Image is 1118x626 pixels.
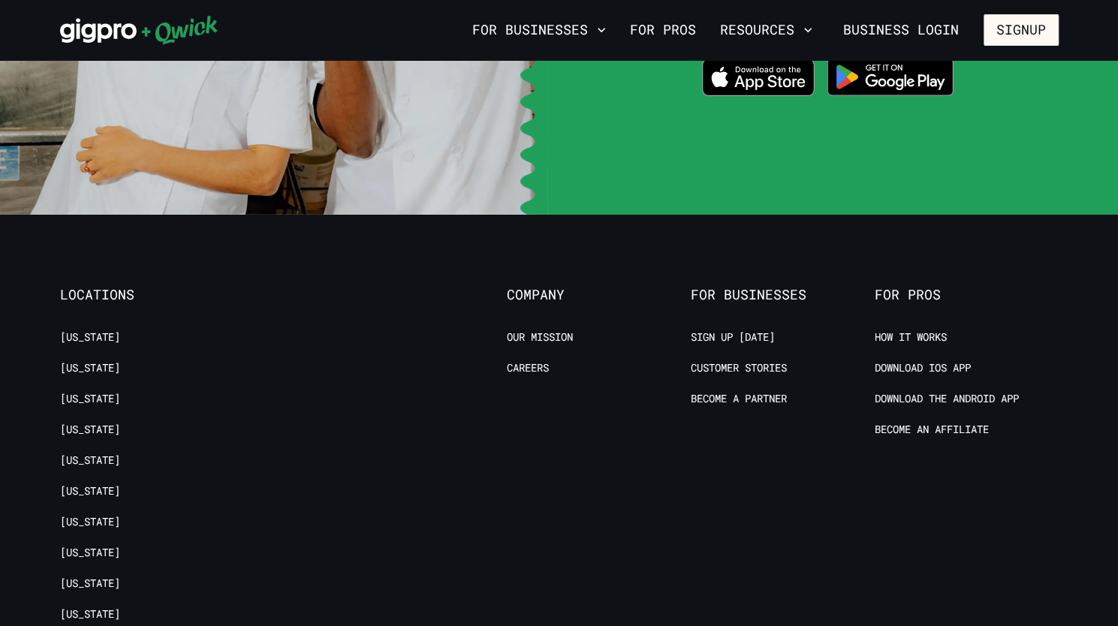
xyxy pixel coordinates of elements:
a: [US_STATE] [60,392,120,406]
a: Careers [507,361,549,375]
a: Download the Android App [875,392,1019,406]
a: [US_STATE] [60,607,120,621]
a: Download on the App Store [702,59,815,101]
a: [US_STATE] [60,330,120,345]
a: For Pros [624,17,702,43]
a: Become an Affiliate [875,423,989,437]
button: Signup [984,14,1059,46]
span: Company [507,287,691,303]
a: [US_STATE] [60,361,120,375]
span: Locations [60,287,244,303]
a: [US_STATE] [60,423,120,437]
a: [US_STATE] [60,453,120,468]
span: For Pros [875,287,1059,303]
a: [US_STATE] [60,484,120,498]
button: For Businesses [466,17,612,43]
img: Get it on Google Play [818,49,963,105]
span: For Businesses [691,287,875,303]
a: How it Works [875,330,947,345]
a: Business Login [830,14,972,46]
a: [US_STATE] [60,515,120,529]
a: Sign up [DATE] [691,330,775,345]
a: Download IOS App [875,361,971,375]
a: Our Mission [507,330,573,345]
a: Customer stories [691,361,787,375]
a: Become a Partner [691,392,787,406]
a: [US_STATE] [60,546,120,560]
button: Resources [714,17,818,43]
a: [US_STATE] [60,576,120,591]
